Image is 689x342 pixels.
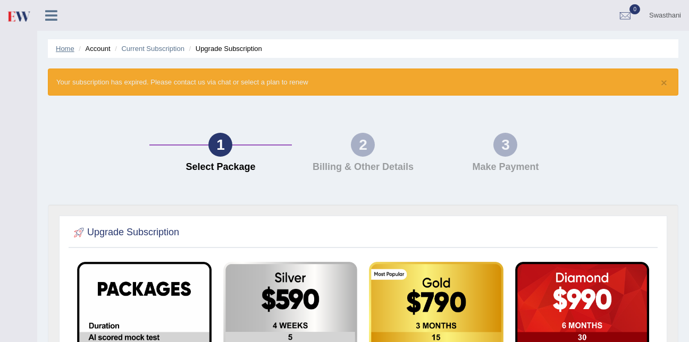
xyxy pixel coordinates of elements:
h4: Billing & Other Details [297,162,429,173]
li: Account [76,44,110,54]
h4: Select Package [155,162,287,173]
h4: Make Payment [440,162,572,173]
div: Your subscription has expired. Please contact us via chat or select a plan to renew [48,69,678,96]
button: × [661,77,667,88]
h2: Upgrade Subscription [71,225,179,241]
a: Home [56,45,74,53]
a: Current Subscription [121,45,184,53]
div: 3 [493,133,517,157]
div: 2 [351,133,375,157]
li: Upgrade Subscription [187,44,262,54]
span: 0 [629,4,640,14]
div: 1 [208,133,232,157]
